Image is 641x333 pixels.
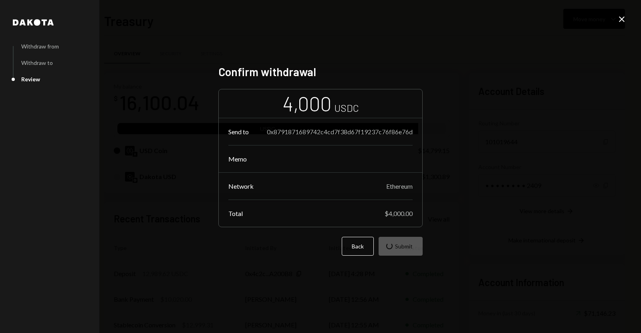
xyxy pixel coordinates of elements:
div: Withdraw to [21,59,53,66]
div: Review [21,76,40,83]
div: Withdraw from [21,43,59,50]
div: Total [228,210,243,217]
div: Send to [228,128,249,135]
div: Ethereum [386,182,413,190]
div: $4,000.00 [385,210,413,217]
div: 4,000 [282,91,331,116]
h2: Confirm withdrawal [218,64,423,80]
div: 0x8791871689742c4cd7f38d67f19237c76f86e76d [267,128,413,135]
button: Back [342,237,374,256]
div: USDC [335,101,359,115]
div: Memo [228,155,247,163]
div: Network [228,182,254,190]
